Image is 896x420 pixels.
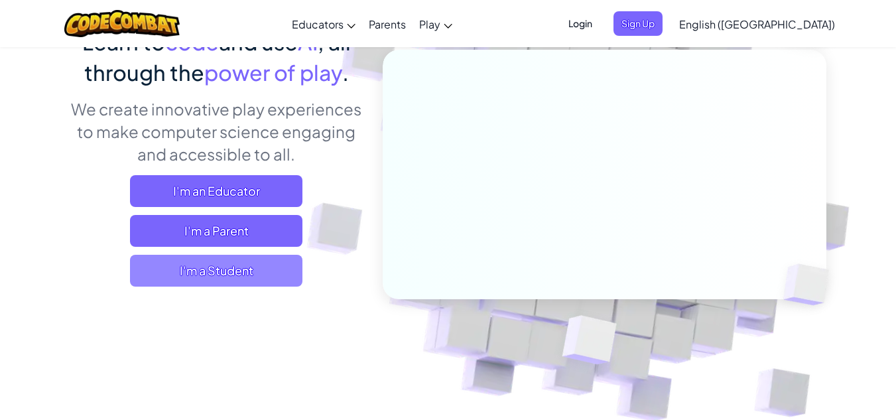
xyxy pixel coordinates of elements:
[285,6,362,42] a: Educators
[64,10,180,37] img: CodeCombat logo
[130,175,302,207] a: I'm an Educator
[292,17,344,31] span: Educators
[672,6,842,42] a: English ([GEOGRAPHIC_DATA])
[362,6,413,42] a: Parents
[529,287,648,397] img: Overlap cubes
[130,255,302,287] button: I'm a Student
[130,215,302,247] a: I'm a Parent
[419,17,440,31] span: Play
[342,59,349,86] span: .
[70,98,363,165] p: We create innovative play experiences to make computer science engaging and accessible to all.
[761,236,860,333] img: Overlap cubes
[413,6,459,42] a: Play
[679,17,835,31] span: English ([GEOGRAPHIC_DATA])
[204,59,342,86] span: power of play
[560,11,600,36] button: Login
[613,11,663,36] button: Sign Up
